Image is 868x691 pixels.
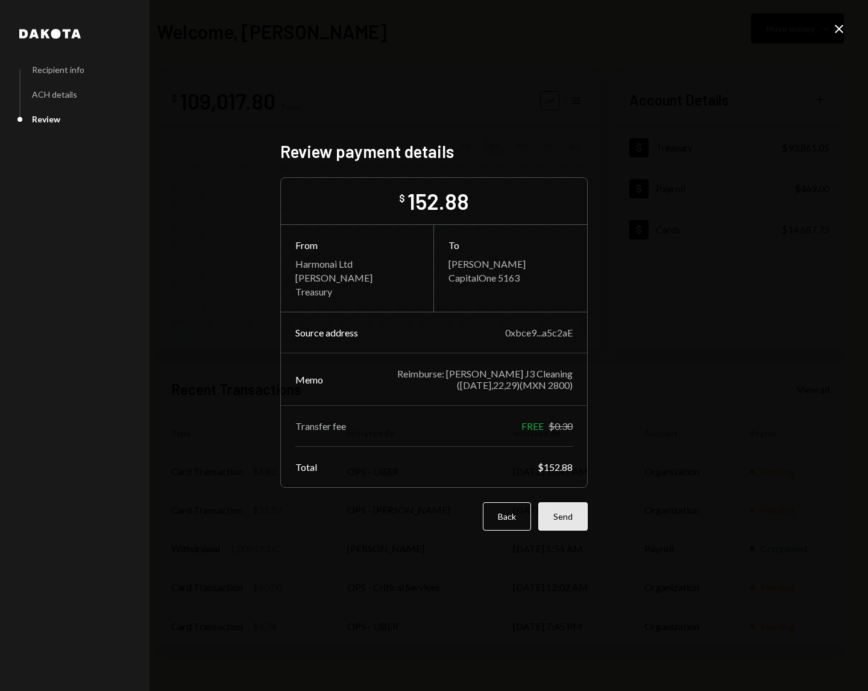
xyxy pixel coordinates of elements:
div: 0xbce9...a5c2aE [505,327,573,338]
div: Harmonai Ltd [295,258,419,270]
button: Back [483,502,531,531]
div: ACH details [32,89,77,99]
div: [PERSON_NAME] [295,272,419,283]
div: CapitalOne 5163 [448,272,573,283]
div: Total [295,461,317,473]
div: $ [399,192,405,204]
h2: Review payment details [280,140,588,163]
div: $152.88 [538,461,573,473]
div: FREE [521,420,544,432]
div: [PERSON_NAME] [448,258,573,270]
div: Memo [295,374,323,385]
div: $0.30 [549,420,573,432]
div: Transfer fee [295,420,346,432]
div: 152.88 [407,188,469,215]
div: To [448,239,573,251]
div: Source address [295,327,358,338]
div: Recipient info [32,65,84,75]
div: Treasury [295,286,419,297]
div: Review [32,114,60,124]
div: Reimburse: [PERSON_NAME] J3 Cleaning ([DATE],22,29)(MXN 2800) [338,368,573,391]
button: Send [538,502,588,531]
div: From [295,239,419,251]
